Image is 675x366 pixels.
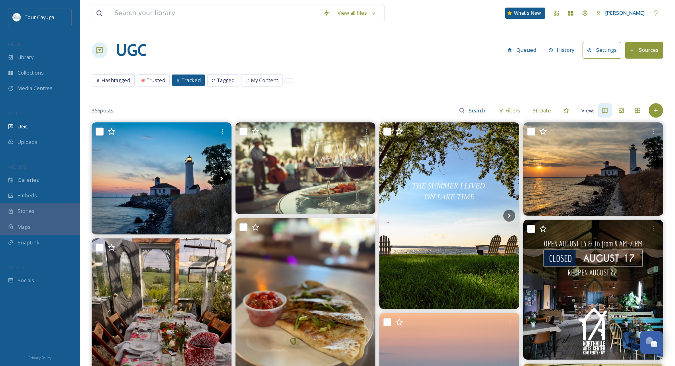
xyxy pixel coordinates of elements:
span: Tracked [182,77,201,84]
a: Queued [503,42,544,58]
img: Tibbett’s Point as dusk settles in & the light comes on #tibbettspointlighthouse #capevincent #tw... [92,122,232,234]
a: What's New [505,8,545,19]
button: Open Chat [640,331,663,354]
a: [PERSON_NAME] [592,5,649,21]
span: Socials [18,277,34,284]
span: Privacy Policy [28,355,51,360]
span: 366 posts [92,107,114,114]
button: Sources [625,42,663,58]
button: Settings [583,42,621,58]
span: Galleries [18,176,39,184]
span: MEDIA [8,41,22,47]
input: Search [465,102,491,118]
span: Date [540,107,551,114]
a: Settings [583,42,625,58]
a: UGC [116,38,147,62]
span: SnapLink [18,239,39,246]
span: Filters [506,107,520,114]
span: Stories [18,207,35,215]
button: Queued [503,42,540,58]
span: View: [581,107,594,114]
span: SOCIALS [8,264,24,270]
span: Tagged [217,77,235,84]
a: History [544,42,583,58]
img: download.jpeg [13,13,21,21]
img: Regular weekend hours on Friday and Saturday, but closed on Sunday for a private event. We hope t... [523,220,663,360]
input: Search your library [110,4,319,22]
span: Maps [18,223,31,231]
span: COLLECT [8,110,25,116]
span: Library [18,53,33,61]
span: My Content [251,77,278,84]
span: Tour Cayuga [25,14,54,21]
a: Privacy Policy [28,352,51,362]
span: [PERSON_NAME] [605,9,645,16]
button: History [544,42,579,58]
span: Media Centres [18,85,53,92]
span: Uploads [18,138,37,146]
span: Collections [18,69,44,77]
span: WIDGETS [8,164,26,170]
img: Sunset at Tibbett’s Point Saturday night - Easily, one of my favorite lighthouses - #sunset #thou... [523,122,663,216]
span: Trusted [147,77,165,84]
span: Hashtagged [102,77,130,84]
img: The summer we invited you to make Aurora your happy place. ❤️ Head to the link in our bio to book... [379,122,519,309]
a: View all files [334,5,380,21]
span: UGC [18,123,28,130]
span: Embeds [18,192,37,199]
img: Immerse yourself in the beauty of jazz, with a delicious glass of wine in hand at our 2025 Lake O... [235,122,375,214]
